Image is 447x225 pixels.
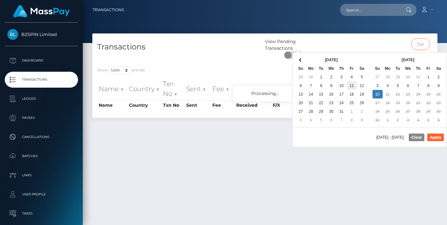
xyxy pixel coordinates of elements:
[423,90,434,98] td: 15
[316,73,326,81] td: 1
[372,98,383,107] td: 17
[393,90,403,98] td: 12
[434,64,444,73] th: Sa
[233,86,297,101] div: Processing...
[161,100,185,110] th: Txn No
[7,132,75,142] p: Cancellations
[97,41,260,53] h4: Transactions
[337,90,347,98] td: 17
[337,98,347,107] td: 24
[434,90,444,98] td: 16
[413,90,423,98] td: 14
[347,73,357,81] td: 4
[7,151,75,161] p: Batches
[306,116,316,124] td: 4
[316,98,326,107] td: 22
[383,98,393,107] td: 18
[357,64,367,73] th: Sa
[296,98,306,107] td: 20
[434,107,444,116] td: 30
[127,77,161,100] th: Country
[372,73,383,81] td: 27
[372,90,383,98] td: 10
[5,167,78,183] a: Links
[306,64,316,73] th: Mo
[413,73,423,81] td: 31
[383,116,393,124] td: 1
[326,73,337,81] td: 2
[316,90,326,98] td: 15
[108,67,132,74] select: Showentries
[423,98,434,107] td: 22
[97,67,145,74] label: Show entries
[403,64,413,73] th: We
[357,116,367,124] td: 9
[423,64,434,73] th: Fr
[372,64,383,73] th: Su
[326,107,337,116] td: 30
[306,90,316,98] td: 14
[403,73,413,81] td: 30
[326,81,337,90] td: 9
[393,107,403,116] td: 26
[357,98,367,107] td: 26
[372,107,383,116] td: 24
[7,75,75,84] p: Transactions
[5,32,78,37] span: B2SPIN Limited
[265,38,323,52] div: View Pending Transactions
[347,64,357,73] th: Fr
[403,98,413,107] td: 20
[383,55,434,64] th: [DATE]
[97,77,127,100] th: Name
[5,53,78,69] a: Dashboard
[306,81,316,90] td: 7
[296,90,306,98] td: 13
[413,116,423,124] td: 4
[403,81,413,90] td: 6
[393,116,403,124] td: 2
[7,113,75,123] p: Payees
[7,29,18,40] img: B2SPIN Limited
[271,77,294,100] th: F/X
[423,116,434,124] td: 5
[13,5,70,18] img: MassPay Logo
[409,134,424,141] button: Clear
[161,77,185,100] th: Txn No
[5,72,78,88] a: Transactions
[372,81,383,90] td: 3
[326,98,337,107] td: 23
[383,64,393,73] th: Mo
[211,77,235,100] th: Fee
[434,116,444,124] td: 6
[413,64,423,73] th: Th
[413,81,423,90] td: 7
[383,81,393,90] td: 4
[5,91,78,107] a: Ledger
[393,81,403,90] td: 5
[7,171,75,180] p: Links
[306,55,357,64] th: [DATE]
[357,107,367,116] td: 2
[97,100,127,110] th: Name
[271,100,294,110] th: F/X
[383,90,393,98] td: 11
[326,116,337,124] td: 6
[337,64,347,73] th: Th
[93,3,124,17] a: Transactions
[316,116,326,124] td: 5
[211,100,235,110] th: Fee
[337,107,347,116] td: 31
[296,73,306,81] td: 29
[7,94,75,104] p: Ledger
[393,98,403,107] td: 19
[235,100,272,110] th: Received
[5,206,78,221] a: Taxes
[5,129,78,145] a: Cancellations
[5,186,78,202] a: User Profile
[306,107,316,116] td: 28
[357,90,367,98] td: 19
[337,116,347,124] td: 7
[357,73,367,81] td: 5
[393,73,403,81] td: 29
[316,64,326,73] th: Tu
